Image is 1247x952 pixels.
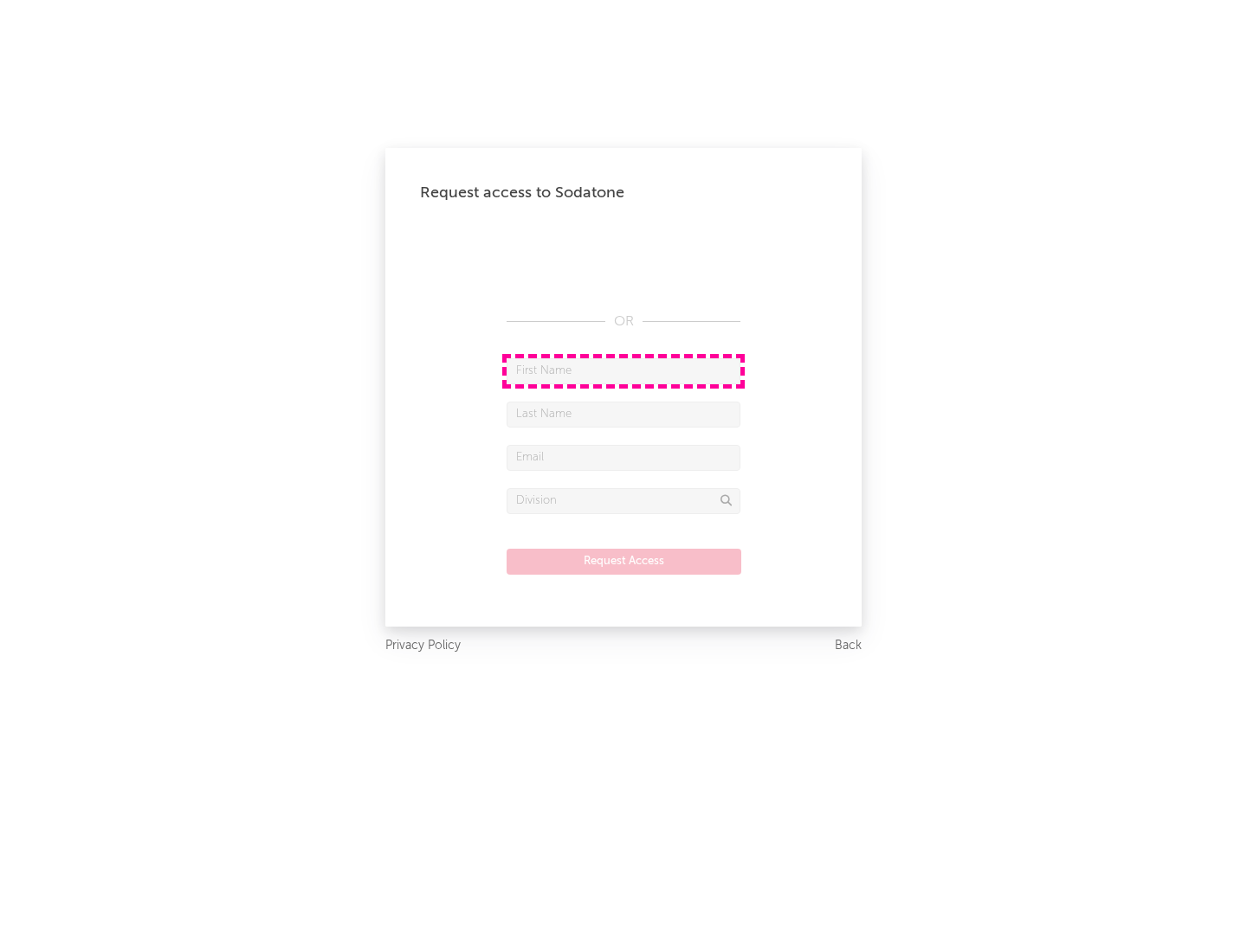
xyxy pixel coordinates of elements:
[835,635,862,657] a: Back
[507,488,740,514] input: Division
[507,312,740,332] div: OR
[385,635,461,657] a: Privacy Policy
[507,358,740,384] input: First Name
[507,402,740,428] input: Last Name
[420,183,827,203] div: Request access to Sodatone
[507,549,741,575] button: Request Access
[507,445,740,471] input: Email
